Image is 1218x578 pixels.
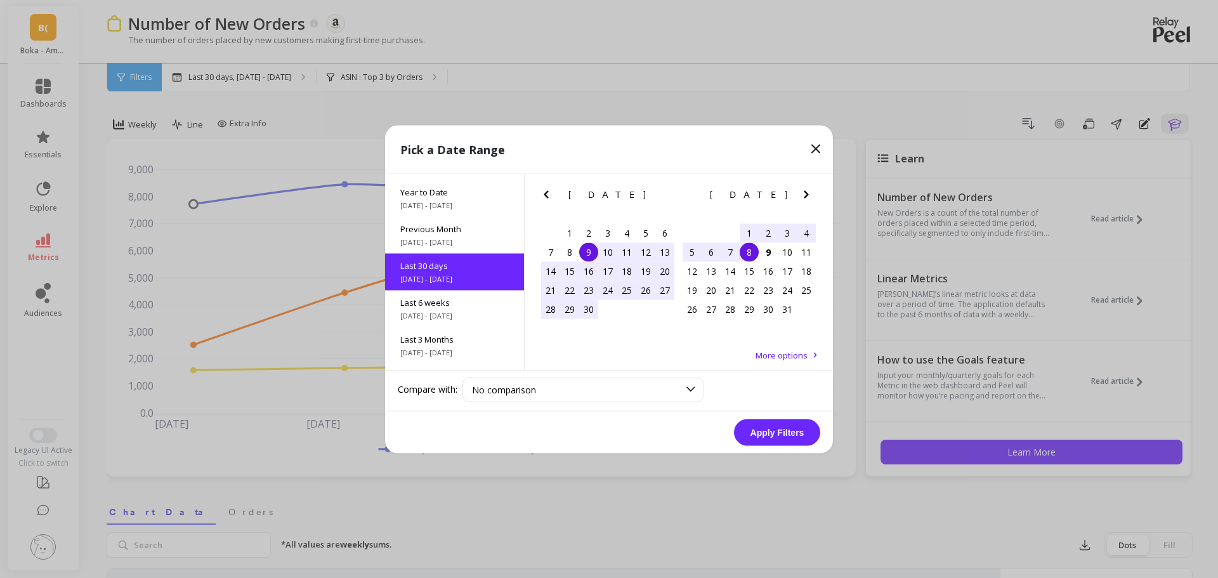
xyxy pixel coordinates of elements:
[702,299,721,319] div: Choose Monday, October 27th, 2025
[560,242,579,261] div: Choose Monday, September 8th, 2025
[568,189,648,199] span: [DATE]
[617,280,636,299] div: Choose Thursday, September 25th, 2025
[655,242,674,261] div: Choose Saturday, September 13th, 2025
[740,299,759,319] div: Choose Wednesday, October 29th, 2025
[541,223,674,319] div: month 2025-09
[759,299,778,319] div: Choose Thursday, October 30th, 2025
[617,261,636,280] div: Choose Thursday, September 18th, 2025
[734,419,820,445] button: Apply Filters
[740,261,759,280] div: Choose Wednesday, October 15th, 2025
[400,140,505,158] p: Pick a Date Range
[683,280,702,299] div: Choose Sunday, October 19th, 2025
[797,280,816,299] div: Choose Saturday, October 25th, 2025
[579,280,598,299] div: Choose Tuesday, September 23rd, 2025
[560,299,579,319] div: Choose Monday, September 29th, 2025
[683,242,702,261] div: Choose Sunday, October 5th, 2025
[541,261,560,280] div: Choose Sunday, September 14th, 2025
[617,242,636,261] div: Choose Thursday, September 11th, 2025
[579,261,598,280] div: Choose Tuesday, September 16th, 2025
[721,280,740,299] div: Choose Tuesday, October 21st, 2025
[636,261,655,280] div: Choose Friday, September 19th, 2025
[598,261,617,280] div: Choose Wednesday, September 17th, 2025
[400,310,509,320] span: [DATE] - [DATE]
[740,242,759,261] div: Choose Wednesday, October 8th, 2025
[740,223,759,242] div: Choose Wednesday, October 1st, 2025
[598,223,617,242] div: Choose Wednesday, September 3rd, 2025
[579,242,598,261] div: Choose Tuesday, September 9th, 2025
[400,186,509,197] span: Year to Date
[799,187,819,207] button: Next Month
[683,299,702,319] div: Choose Sunday, October 26th, 2025
[721,299,740,319] div: Choose Tuesday, October 28th, 2025
[400,259,509,271] span: Last 30 days
[797,242,816,261] div: Choose Saturday, October 11th, 2025
[636,242,655,261] div: Choose Friday, September 12th, 2025
[655,261,674,280] div: Choose Saturday, September 20th, 2025
[560,223,579,242] div: Choose Monday, September 1st, 2025
[759,280,778,299] div: Choose Thursday, October 23rd, 2025
[541,280,560,299] div: Choose Sunday, September 21st, 2025
[759,223,778,242] div: Choose Thursday, October 2nd, 2025
[636,280,655,299] div: Choose Friday, September 26th, 2025
[400,333,509,345] span: Last 3 Months
[797,223,816,242] div: Choose Saturday, October 4th, 2025
[756,349,808,360] span: More options
[617,223,636,242] div: Choose Thursday, September 4th, 2025
[400,296,509,308] span: Last 6 weeks
[560,280,579,299] div: Choose Monday, September 22nd, 2025
[636,223,655,242] div: Choose Friday, September 5th, 2025
[541,242,560,261] div: Choose Sunday, September 7th, 2025
[797,261,816,280] div: Choose Saturday, October 18th, 2025
[778,280,797,299] div: Choose Friday, October 24th, 2025
[579,299,598,319] div: Choose Tuesday, September 30th, 2025
[657,187,678,207] button: Next Month
[400,223,509,234] span: Previous Month
[579,223,598,242] div: Choose Tuesday, September 2nd, 2025
[759,242,778,261] div: Choose Thursday, October 9th, 2025
[560,261,579,280] div: Choose Monday, September 15th, 2025
[400,273,509,284] span: [DATE] - [DATE]
[400,347,509,357] span: [DATE] - [DATE]
[400,237,509,247] span: [DATE] - [DATE]
[655,223,674,242] div: Choose Saturday, September 6th, 2025
[778,261,797,280] div: Choose Friday, October 17th, 2025
[702,261,721,280] div: Choose Monday, October 13th, 2025
[683,223,816,319] div: month 2025-10
[740,280,759,299] div: Choose Wednesday, October 22nd, 2025
[400,200,509,210] span: [DATE] - [DATE]
[721,261,740,280] div: Choose Tuesday, October 14th, 2025
[539,187,559,207] button: Previous Month
[759,261,778,280] div: Choose Thursday, October 16th, 2025
[683,261,702,280] div: Choose Sunday, October 12th, 2025
[702,242,721,261] div: Choose Monday, October 6th, 2025
[655,280,674,299] div: Choose Saturday, September 27th, 2025
[721,242,740,261] div: Choose Tuesday, October 7th, 2025
[680,187,700,207] button: Previous Month
[778,299,797,319] div: Choose Friday, October 31st, 2025
[598,280,617,299] div: Choose Wednesday, September 24th, 2025
[541,299,560,319] div: Choose Sunday, September 28th, 2025
[598,242,617,261] div: Choose Wednesday, September 10th, 2025
[702,280,721,299] div: Choose Monday, October 20th, 2025
[778,223,797,242] div: Choose Friday, October 3rd, 2025
[778,242,797,261] div: Choose Friday, October 10th, 2025
[710,189,789,199] span: [DATE]
[398,383,457,396] label: Compare with:
[472,383,536,395] span: No comparison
